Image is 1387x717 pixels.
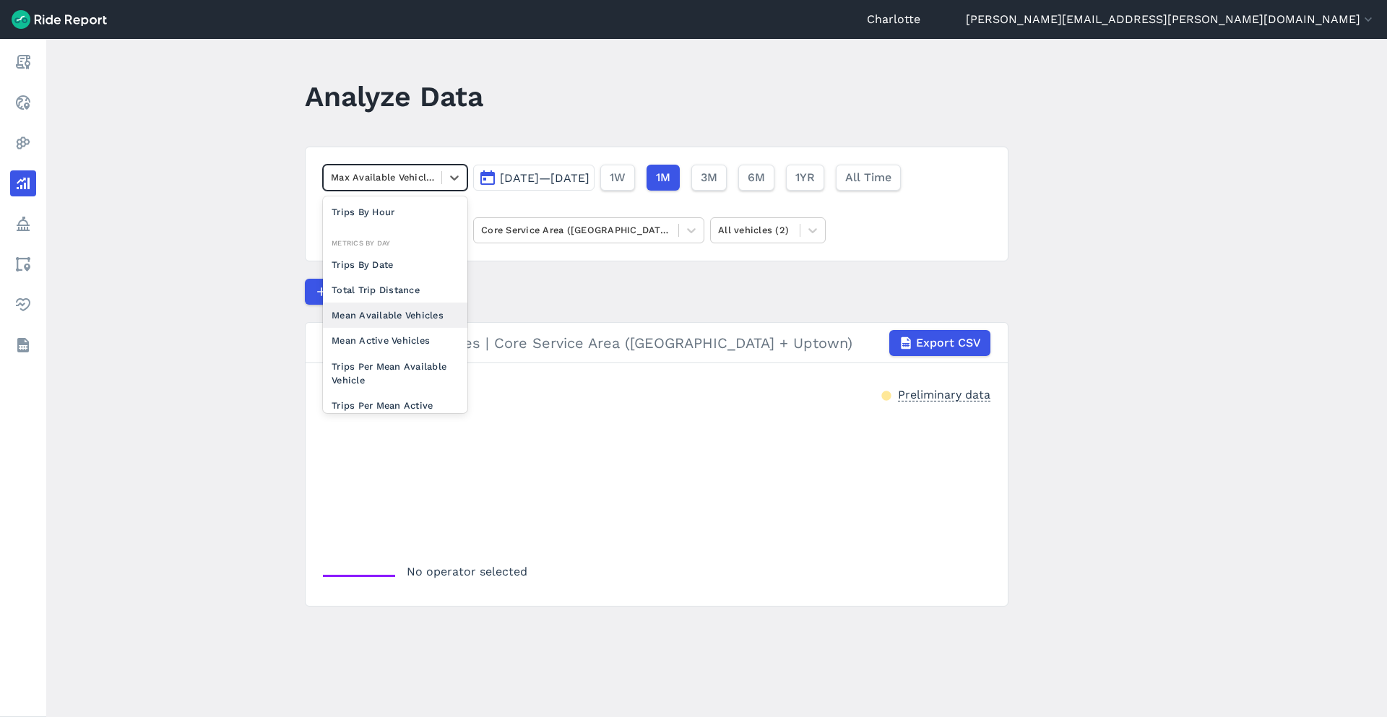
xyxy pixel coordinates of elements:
[10,90,36,116] a: Realtime
[323,277,467,303] div: Total Trip Distance
[10,170,36,196] a: Analyze
[10,292,36,318] a: Health
[647,165,680,191] button: 1M
[305,279,438,305] button: Compare Metrics
[966,11,1375,28] button: [PERSON_NAME][EMAIL_ADDRESS][PERSON_NAME][DOMAIN_NAME]
[323,236,467,250] div: Metrics By Day
[323,303,467,328] div: Mean Available Vehicles
[323,252,467,277] div: Trips By Date
[795,169,815,186] span: 1YR
[845,169,891,186] span: All Time
[867,11,920,28] a: Charlotte
[323,328,467,353] div: Mean Active Vehicles
[323,393,467,432] div: Trips Per Mean Active Vehicle
[305,77,483,116] h1: Analyze Data
[10,130,36,156] a: Heatmaps
[691,165,727,191] button: 3M
[836,165,901,191] button: All Time
[323,199,467,225] div: Trips By Hour
[10,332,36,358] a: Datasets
[10,211,36,237] a: Policy
[701,169,717,186] span: 3M
[786,165,824,191] button: 1YR
[10,251,36,277] a: Areas
[898,386,990,401] div: Preliminary data
[656,169,670,186] span: 1M
[323,563,527,588] div: No operator selected
[916,334,981,352] span: Export CSV
[600,165,635,191] button: 1W
[748,169,765,186] span: 6M
[500,171,589,185] span: [DATE]—[DATE]
[12,10,107,29] img: Ride Report
[473,165,595,191] button: [DATE]—[DATE]
[610,169,626,186] span: 1W
[323,330,990,356] div: Max Available Vehicles | Core Service Area ([GEOGRAPHIC_DATA] + Uptown)
[738,165,774,191] button: 6M
[889,330,990,356] button: Export CSV
[323,354,467,393] div: Trips Per Mean Available Vehicle
[10,49,36,75] a: Report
